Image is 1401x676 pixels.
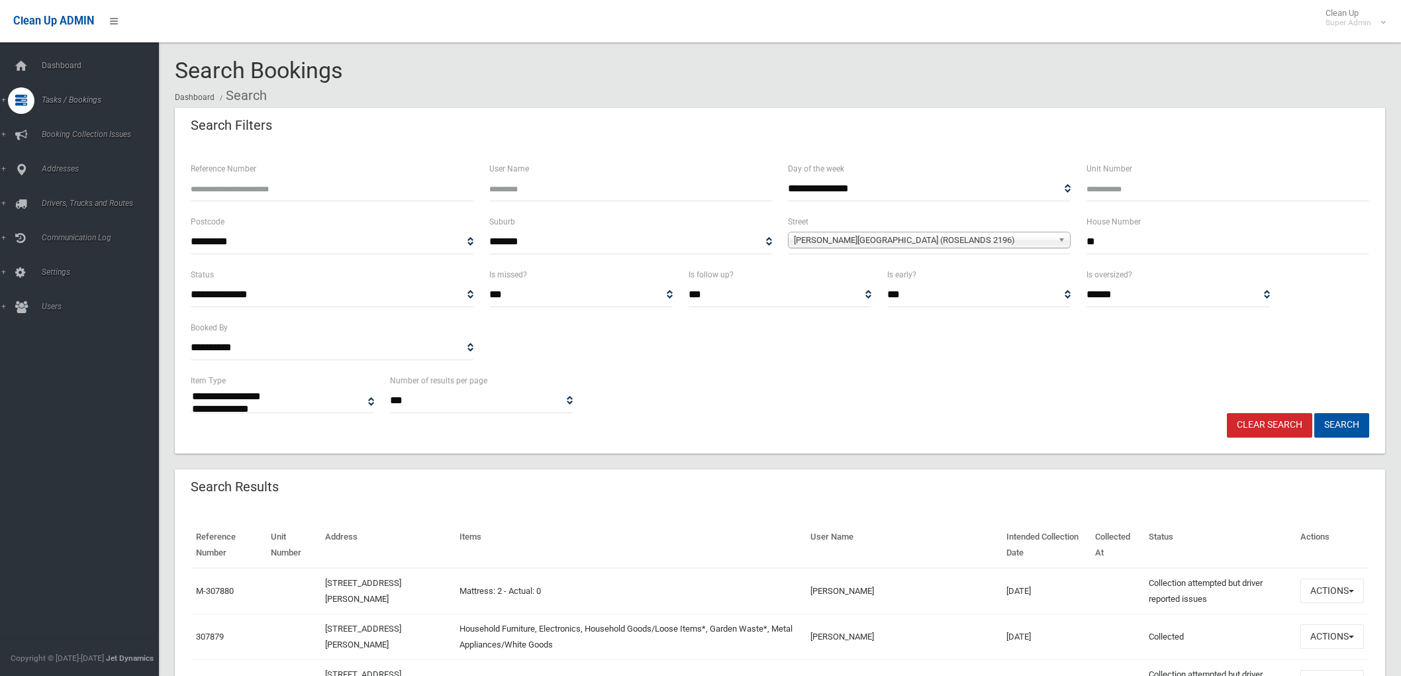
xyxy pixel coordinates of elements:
[1300,579,1364,603] button: Actions
[175,113,288,138] header: Search Filters
[1087,215,1141,229] label: House Number
[454,522,805,568] th: Items
[1227,413,1312,438] a: Clear Search
[11,653,104,663] span: Copyright © [DATE]-[DATE]
[1143,614,1295,659] td: Collected
[1300,624,1364,649] button: Actions
[38,164,170,173] span: Addresses
[454,568,805,614] td: Mattress: 2 - Actual: 0
[1001,522,1090,568] th: Intended Collection Date
[1314,413,1369,438] button: Search
[1001,568,1090,614] td: [DATE]
[13,15,94,27] span: Clean Up ADMIN
[191,522,266,568] th: Reference Number
[175,57,343,83] span: Search Bookings
[1143,568,1295,614] td: Collection attempted but driver reported issues
[320,522,455,568] th: Address
[175,474,295,500] header: Search Results
[805,568,1001,614] td: [PERSON_NAME]
[217,83,267,108] li: Search
[38,233,170,242] span: Communication Log
[805,522,1001,568] th: User Name
[175,93,215,102] a: Dashboard
[1319,8,1384,28] span: Clean Up
[325,624,401,650] a: [STREET_ADDRESS][PERSON_NAME]
[1087,267,1132,282] label: Is oversized?
[38,302,170,311] span: Users
[1295,522,1369,568] th: Actions
[1090,522,1143,568] th: Collected At
[191,267,214,282] label: Status
[788,162,844,176] label: Day of the week
[266,522,320,568] th: Unit Number
[887,267,916,282] label: Is early?
[38,199,170,208] span: Drivers, Trucks and Routes
[191,373,226,388] label: Item Type
[191,320,228,335] label: Booked By
[1087,162,1132,176] label: Unit Number
[38,130,170,139] span: Booking Collection Issues
[196,586,234,596] a: M-307880
[106,653,154,663] strong: Jet Dynamics
[1001,614,1090,659] td: [DATE]
[489,215,515,229] label: Suburb
[794,232,1053,248] span: [PERSON_NAME][GEOGRAPHIC_DATA] (ROSELANDS 2196)
[805,614,1001,659] td: [PERSON_NAME]
[1326,18,1371,28] small: Super Admin
[38,61,170,70] span: Dashboard
[390,373,487,388] label: Number of results per page
[454,614,805,659] td: Household Furniture, Electronics, Household Goods/Loose Items*, Garden Waste*, Metal Appliances/W...
[788,215,808,229] label: Street
[38,95,170,105] span: Tasks / Bookings
[38,267,170,277] span: Settings
[489,267,527,282] label: Is missed?
[191,162,256,176] label: Reference Number
[489,162,529,176] label: User Name
[191,215,224,229] label: Postcode
[689,267,734,282] label: Is follow up?
[1143,522,1295,568] th: Status
[196,632,224,642] a: 307879
[325,578,401,604] a: [STREET_ADDRESS][PERSON_NAME]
